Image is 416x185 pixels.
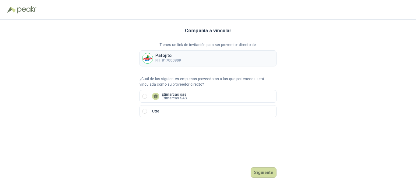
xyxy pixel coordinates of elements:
[139,42,277,48] p: Tienes un link de invitación para ser proveedor directo de:
[7,7,16,13] img: Logo
[155,58,181,63] p: NIT
[17,6,37,13] img: Peakr
[251,167,277,178] button: Siguiente
[152,109,159,114] p: Otro
[185,27,231,35] h3: Compañía a vincular
[162,93,187,96] p: Etimarcas sas
[162,96,187,100] p: Etimarcas SAS
[162,58,181,62] b: 817000809
[139,76,277,88] p: ¿Cuál de las siguientes empresas proveedoras a las que perteneces será vinculada como su proveedo...
[155,53,181,58] p: Patojito
[143,53,153,63] img: Company Logo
